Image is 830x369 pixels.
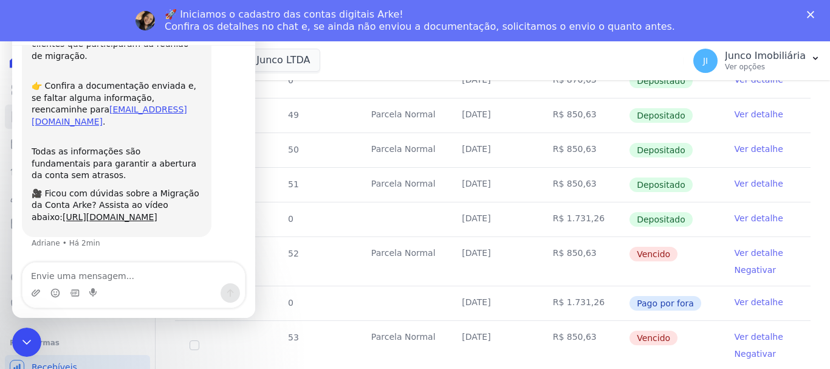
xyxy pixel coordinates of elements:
a: Minha Carteira [5,212,150,236]
a: Ver detalhe [735,247,783,259]
span: 51 [287,179,299,189]
span: JI [703,57,708,65]
td: [DATE] [447,133,538,167]
td: [DATE] [447,237,538,286]
td: [DATE] [447,286,538,320]
a: Contratos [5,105,150,129]
td: R$ 850,63 [538,168,629,202]
p: Ver opções [725,62,806,72]
textarea: Envie uma mensagem... [10,250,233,271]
span: Depositado [629,212,693,227]
button: Enviar uma mensagem [208,271,228,291]
a: Parcelas [5,131,150,156]
a: Ver detalhe [735,108,783,120]
span: 0 [287,298,293,308]
td: R$ 1.731,26 [538,286,629,320]
button: Start recording [77,276,87,286]
div: Todas as informações são fundamentais para garantir a abertura da conta sem atrasos. [19,122,190,170]
a: Clientes [5,185,150,209]
div: Fechar [807,11,819,18]
a: Negativação [5,292,150,316]
span: 52 [287,249,299,258]
div: Fechar [213,5,235,27]
a: Ver detalhe [735,296,783,308]
td: R$ 1.731,26 [538,202,629,236]
span: Depositado [629,178,693,192]
td: Parcela Normal [357,237,447,286]
td: [DATE] [447,64,538,98]
a: Ver detalhe [735,178,783,190]
a: Lotes [5,158,150,182]
a: Ver detalhe [735,143,783,155]
a: [URL][DOMAIN_NAME] [50,200,145,210]
span: Depositado [629,74,693,88]
p: Ativo [59,15,79,27]
input: default [190,340,199,350]
button: JI Junco Imobiliária Ver opções [684,44,830,78]
span: 53 [287,333,299,342]
td: [DATE] [447,98,538,133]
span: 0 [287,214,293,224]
td: R$ 850,63 [538,237,629,286]
a: Negativar [735,265,777,275]
span: Vencido [629,247,677,261]
td: R$ 850,63 [538,133,629,167]
div: Plataformas [10,336,145,350]
button: Selecionador de GIF [58,276,67,286]
span: 50 [287,145,299,154]
span: 49 [287,110,299,120]
div: 🚀 Iniciamos o cadastro das contas digitais Arke! Confira os detalhes no chat e, se ainda não envi... [165,9,675,33]
td: R$ 850,63 [538,98,629,133]
button: Upload do anexo [19,276,29,286]
div: 🎥 Ficou com dúvidas sobre a Migração da Conta Arke? Assista ao vídeo abaixo: [19,176,190,212]
img: Profile image for Adriane [135,11,155,30]
span: Depositado [629,143,693,157]
a: [EMAIL_ADDRESS][DOMAIN_NAME] [19,92,175,114]
button: Selecionador de Emoji [38,276,48,286]
td: [DATE] [447,202,538,236]
span: Depositado [629,108,693,123]
td: [DATE] [447,168,538,202]
td: Parcela Normal [357,98,447,133]
td: R$ 870,63 [538,64,629,98]
button: Início [190,5,213,28]
iframe: Intercom live chat [12,12,255,318]
span: Pago por fora [629,296,701,311]
a: Ver detalhe [735,331,783,343]
span: Vencido [629,331,677,345]
p: Junco Imobiliária [725,50,806,62]
a: Transferências [5,238,150,263]
a: Crédito [5,265,150,289]
td: Parcela Normal [357,133,447,167]
a: Ver detalhe [735,212,783,224]
div: 👉 Confira a documentação enviada e, se faltar alguma informação, reencaminhe para . [19,57,190,116]
td: Parcela Normal [357,168,447,202]
div: Adriane • Há 2min [19,227,88,235]
a: Visão Geral [5,78,150,102]
a: Negativar [735,349,777,359]
iframe: Intercom live chat [12,328,41,357]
